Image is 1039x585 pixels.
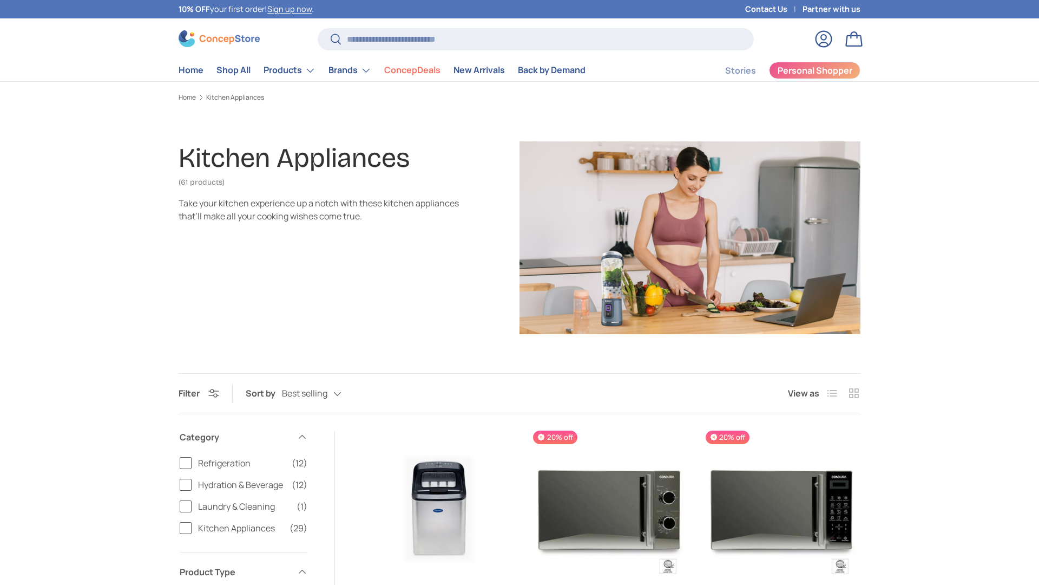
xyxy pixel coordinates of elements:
[533,431,577,444] span: 20% off
[179,178,225,187] span: (61 products)
[179,197,459,223] div: Take your kitchen experience up a notch with these kitchen appliances that’ll make all your cooki...
[179,94,196,101] a: Home
[290,522,307,535] span: (29)
[292,457,307,470] span: (12)
[267,4,312,14] a: Sign up now
[803,3,860,15] a: Partner with us
[292,478,307,491] span: (12)
[264,60,315,81] a: Products
[322,60,378,81] summary: Brands
[179,4,210,14] strong: 10% OFF
[699,60,860,81] nav: Secondary
[778,66,852,75] span: Personal Shopper
[328,60,371,81] a: Brands
[453,60,505,81] a: New Arrivals
[206,94,264,101] a: Kitchen Appliances
[769,62,860,79] a: Personal Shopper
[788,387,819,400] span: View as
[180,565,290,578] span: Product Type
[706,431,749,444] span: 20% off
[297,500,307,513] span: (1)
[179,93,860,102] nav: Breadcrumbs
[198,500,290,513] span: Laundry & Cleaning
[745,3,803,15] a: Contact Us
[246,387,282,400] label: Sort by
[725,60,756,81] a: Stories
[282,384,363,403] button: Best selling
[180,431,290,444] span: Category
[179,60,586,81] nav: Primary
[179,30,260,47] img: ConcepStore
[198,457,285,470] span: Refrigeration
[518,60,586,81] a: Back by Demand
[179,3,314,15] p: your first order! .
[198,522,283,535] span: Kitchen Appliances
[180,418,307,457] summary: Category
[179,60,203,81] a: Home
[384,60,440,81] a: ConcepDeals
[179,387,219,399] button: Filter
[216,60,251,81] a: Shop All
[179,142,410,174] h1: Kitchen Appliances
[198,478,285,491] span: Hydration & Beverage
[257,60,322,81] summary: Products
[519,141,860,334] img: Kitchen Appliances
[179,387,200,399] span: Filter
[282,388,327,399] span: Best selling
